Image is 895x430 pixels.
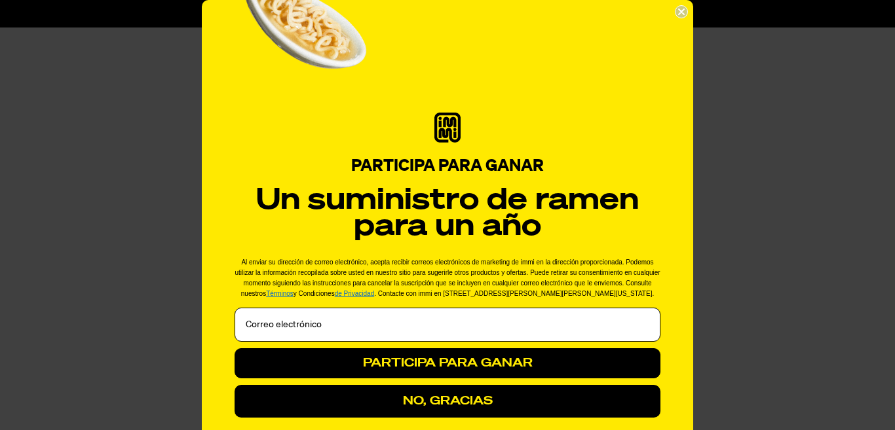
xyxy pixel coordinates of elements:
[235,259,660,297] font: Al enviar su dirección de correo electrónico, acepta recibir correos electrónicos de marketing de...
[363,357,533,369] font: PARTICIPA PARA GANAR
[235,385,660,418] button: NO, GRACIAS
[235,348,660,378] button: PARTICIPA PARA GANAR
[235,308,660,342] input: Correo electrónico
[403,395,493,407] font: NO, GRACIAS
[294,290,335,297] font: y Condiciones
[256,186,639,242] font: Un suministro de ramen para un año
[335,290,375,297] a: de Privacidad
[351,158,544,175] font: PARTICIPA PARA GANAR
[266,290,294,297] a: Términos
[434,113,461,143] img: inmi
[374,290,654,297] font: . Contacte con immi en [STREET_ADDRESS][PERSON_NAME][PERSON_NAME][US_STATE].
[675,5,688,18] button: Cerrar diálogo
